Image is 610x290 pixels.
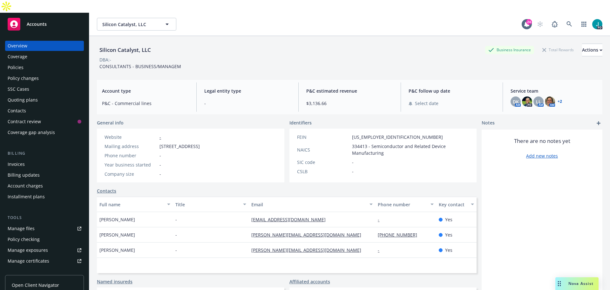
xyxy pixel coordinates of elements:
[445,216,452,223] span: Yes
[297,159,349,166] div: SIC code
[27,22,47,27] span: Accounts
[105,161,157,168] div: Year business started
[102,88,189,94] span: Account type
[105,152,157,159] div: Phone number
[99,63,181,69] span: CONSULTANTS - BUSINESS/MANAGEM
[375,197,436,212] button: Phone number
[5,181,84,191] a: Account charges
[5,95,84,105] a: Quoting plans
[5,41,84,51] a: Overview
[526,152,558,159] a: Add new notes
[8,52,27,62] div: Coverage
[159,171,161,177] span: -
[439,201,467,208] div: Key contact
[8,181,43,191] div: Account charges
[582,44,602,56] button: Actions
[5,234,84,244] a: Policy checking
[378,232,422,238] a: [PHONE_NUMBER]
[8,84,29,94] div: SSC Cases
[97,18,176,31] button: Silicon Catalyst, LLC
[105,143,157,150] div: Mailing address
[173,197,249,212] button: Title
[289,119,312,126] span: Identifiers
[102,100,189,107] span: P&C - Commercial lines
[5,73,84,83] a: Policy changes
[175,201,239,208] div: Title
[595,119,602,127] a: add
[8,41,27,51] div: Overview
[297,134,349,140] div: FEIN
[5,245,84,255] span: Manage exposures
[8,192,45,202] div: Installment plans
[204,100,291,107] span: -
[175,231,177,238] span: -
[251,232,366,238] a: [PERSON_NAME][EMAIL_ADDRESS][DOMAIN_NAME]
[5,106,84,116] a: Contacts
[204,88,291,94] span: Legal entity type
[306,100,393,107] span: $3,136.66
[97,187,116,194] a: Contacts
[352,134,443,140] span: [US_EMPLOYER_IDENTIFICATION_NUMBER]
[5,267,84,277] a: Manage BORs
[548,18,561,31] a: Report a Bug
[175,247,177,253] span: -
[249,197,375,212] button: Email
[513,98,519,105] span: DK
[297,168,349,175] div: CSLB
[5,170,84,180] a: Billing updates
[378,201,426,208] div: Phone number
[592,19,602,29] img: photo
[8,267,37,277] div: Manage BORs
[514,137,570,145] span: There are no notes yet
[8,73,39,83] div: Policy changes
[352,168,354,175] span: -
[175,216,177,223] span: -
[159,134,161,140] a: -
[578,18,590,31] a: Switch app
[5,192,84,202] a: Installment plans
[306,88,393,94] span: P&C estimated revenue
[5,223,84,234] a: Manage files
[8,223,35,234] div: Manage files
[99,247,135,253] span: [PERSON_NAME]
[97,119,124,126] span: General info
[251,201,366,208] div: Email
[5,62,84,73] a: Policies
[251,247,366,253] a: [PERSON_NAME][EMAIL_ADDRESS][DOMAIN_NAME]
[378,247,384,253] a: -
[539,46,577,54] div: Total Rewards
[99,231,135,238] span: [PERSON_NAME]
[5,256,84,266] a: Manage certificates
[5,159,84,169] a: Invoices
[105,171,157,177] div: Company size
[12,282,59,288] span: Open Client Navigator
[97,197,173,212] button: Full name
[5,150,84,157] div: Billing
[534,18,546,31] a: Start snowing
[8,245,48,255] div: Manage exposures
[8,106,26,116] div: Contacts
[251,216,331,223] a: [EMAIL_ADDRESS][DOMAIN_NAME]
[445,231,452,238] span: Yes
[545,96,555,107] img: photo
[563,18,576,31] a: Search
[8,256,49,266] div: Manage certificates
[97,278,132,285] a: Named insureds
[558,100,562,103] a: +2
[8,62,24,73] div: Policies
[99,201,163,208] div: Full name
[8,127,55,138] div: Coverage gap analysis
[105,134,157,140] div: Website
[536,98,541,105] span: LL
[8,159,25,169] div: Invoices
[511,88,597,94] span: Service team
[99,216,135,223] span: [PERSON_NAME]
[5,127,84,138] a: Coverage gap analysis
[555,277,563,290] div: Drag to move
[159,143,200,150] span: [STREET_ADDRESS]
[415,100,438,107] span: Select date
[555,277,599,290] button: Nova Assist
[485,46,534,54] div: Business Insurance
[436,197,477,212] button: Key contact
